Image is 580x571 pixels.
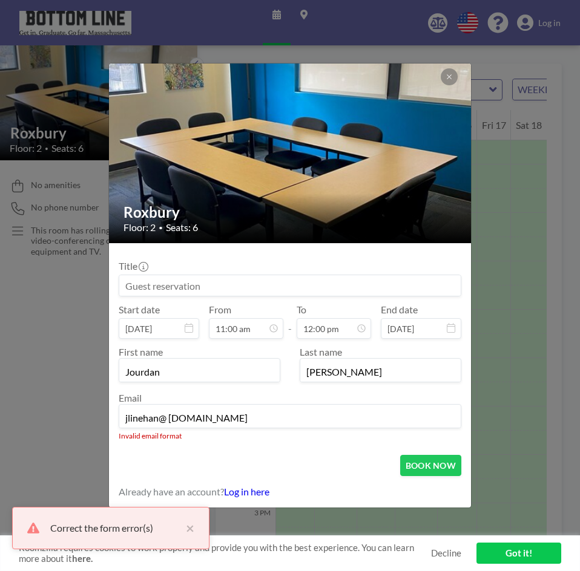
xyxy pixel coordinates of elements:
input: Guest reservation [119,275,461,296]
button: BOOK NOW [400,455,461,476]
span: Already have an account? [119,486,224,498]
input: Email [119,407,461,428]
label: End date [381,304,418,316]
h2: Roxbury [124,203,458,221]
input: Last name [300,361,461,382]
a: Got it! [476,543,561,564]
span: Seats: 6 [166,221,198,233]
div: Correct the form error(s) [50,521,180,535]
button: close [180,521,194,535]
span: Roomzilla requires cookies to work properly and provide you with the best experience. You can lea... [19,542,431,565]
a: Log in here [224,486,269,497]
label: From [209,304,231,316]
input: First name [119,361,280,382]
a: Decline [431,547,461,559]
span: - [288,308,292,334]
label: To [297,304,306,316]
label: Last name [300,346,342,357]
div: Invalid email format [119,431,461,440]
